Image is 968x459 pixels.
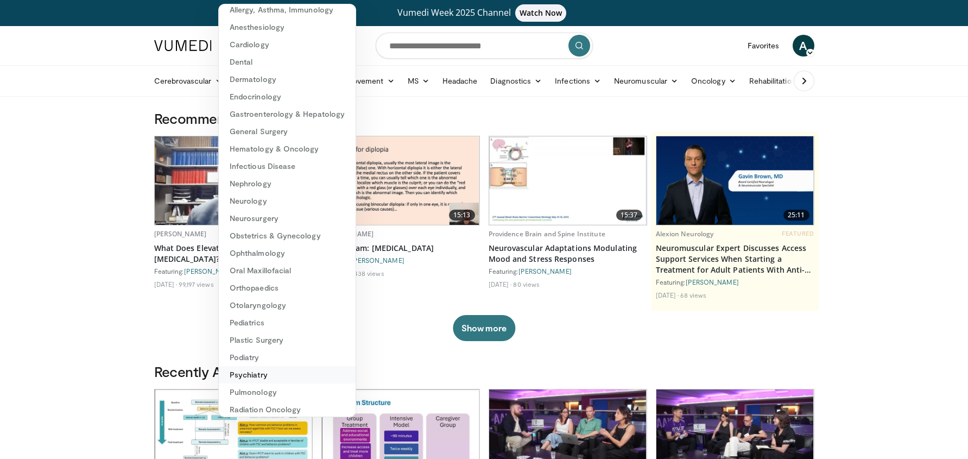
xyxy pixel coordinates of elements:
[184,267,237,275] a: [PERSON_NAME]
[685,70,743,92] a: Oncology
[219,88,356,105] a: Endocrinology
[346,269,384,278] li: 13,438 views
[154,363,814,380] h3: Recently Added
[782,230,814,237] span: FEATURED
[219,227,356,244] a: Obstetrics & Gynecology
[548,70,608,92] a: Infections
[340,70,401,92] a: Movement
[219,123,356,140] a: General Surgery
[436,70,484,92] a: Headache
[686,278,739,286] a: [PERSON_NAME]
[656,291,679,299] li: [DATE]
[489,136,647,225] a: 15:37
[489,136,647,225] img: 4562edde-ec7e-4758-8328-0659f7ef333d.620x360_q85_upscale.jpg
[219,158,356,175] a: Infectious Disease
[489,243,647,265] a: Neurovascular Adaptations Modulating Mood and Stress Responses
[793,35,814,56] a: A
[656,136,814,225] img: 2b05e332-28e1-4d48-9f23-7cad04c9557c.png.620x360_q85_upscale.jpg
[741,35,786,56] a: Favorites
[219,71,356,88] a: Dermatology
[518,267,572,275] a: [PERSON_NAME]
[219,297,356,314] a: Otolaryngology
[219,175,356,192] a: Nephrology
[322,136,479,225] img: 6fb9d167-83a0-49a8-9a78-9ddfba22032e.620x360_q85_upscale.jpg
[154,40,212,51] img: VuMedi Logo
[321,256,480,265] div: Featuring:
[453,315,515,341] button: Show more
[155,136,312,225] img: 98daf78a-1d22-4ebe-927e-10afe95ffd94.620x360_q85_upscale.jpg
[656,278,814,286] div: Featuring:
[219,401,356,418] a: Radiation Oncology
[484,70,548,92] a: Diagnostics
[401,70,436,92] a: MS
[155,136,312,225] a: 06:37
[219,349,356,366] a: Podiatry
[489,280,512,288] li: [DATE]
[219,331,356,349] a: Plastic Surgery
[154,110,814,127] h3: Recommended for You
[322,136,479,225] a: 15:13
[156,4,813,22] a: Vumedi Week 2025 ChannelWatch Now
[783,210,809,221] span: 25:11
[219,210,356,227] a: Neurosurgery
[219,383,356,401] a: Pulmonology
[680,291,706,299] li: 68 views
[743,70,802,92] a: Rehabilitation
[321,243,480,254] a: Neuro Exam: [MEDICAL_DATA]
[376,33,593,59] input: Search topics, interventions
[656,243,814,275] a: Neuromuscular Expert Discusses Access Support Services When Starting a Treatment for Adult Patien...
[148,70,229,92] a: Cerebrovascular
[608,70,685,92] a: Neuromuscular
[616,210,642,221] span: 15:37
[656,229,714,238] a: Alexion Neurology
[219,366,356,383] a: Psychiatry
[219,36,356,53] a: Cardiology
[489,267,647,275] div: Featuring:
[154,229,207,238] a: [PERSON_NAME]
[513,280,540,288] li: 80 views
[219,140,356,158] a: Hematology & Oncology
[154,267,313,275] div: Featuring:
[219,244,356,262] a: Ophthalmology
[397,7,571,18] span: Vumedi Week 2025 Channel
[219,53,356,71] a: Dental
[656,136,814,225] a: 25:11
[219,105,356,123] a: Gastroenterology & Hepatology
[219,18,356,36] a: Anesthesiology
[154,280,178,288] li: [DATE]
[154,243,313,265] a: What Does Elevated Troponin Mean in [MEDICAL_DATA]?
[219,262,356,279] a: Oral Maxillofacial
[219,279,356,297] a: Orthopaedics
[219,192,356,210] a: Neurology
[449,210,475,221] span: 15:13
[351,256,404,264] a: [PERSON_NAME]
[489,229,605,238] a: Providence Brain and Spine Institute
[219,1,356,18] a: Allergy, Asthma, Immunology
[179,280,213,288] li: 99,197 views
[515,4,567,22] span: Watch Now
[219,314,356,331] a: Pediatrics
[218,4,356,417] div: Specialties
